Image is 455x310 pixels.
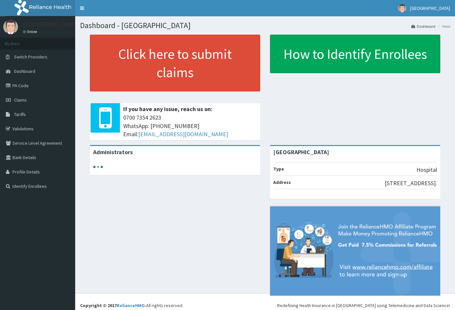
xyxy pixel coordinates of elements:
[80,21,450,30] h1: Dashboard - [GEOGRAPHIC_DATA]
[14,54,47,60] span: Switch Providers
[273,148,329,156] strong: [GEOGRAPHIC_DATA]
[80,302,146,308] strong: Copyright © 2017 .
[123,113,257,139] span: 0700 7354 2623 WhatsApp: [PHONE_NUMBER] Email:
[93,148,133,156] b: Administrators
[14,111,26,117] span: Tariffs
[410,5,450,11] span: [GEOGRAPHIC_DATA]
[270,35,440,73] a: How to Identify Enrollees
[23,21,77,27] p: [GEOGRAPHIC_DATA]
[277,302,450,309] div: Redefining Heath Insurance in [GEOGRAPHIC_DATA] using Telemedicine and Data Science!
[123,105,212,113] b: If you have any issue, reach us on:
[3,20,18,34] img: User Image
[90,35,260,91] a: Click here to submit claims
[398,4,406,12] img: User Image
[23,29,39,34] a: Online
[416,166,437,174] p: Hospital
[411,24,435,29] a: Dashboard
[273,166,284,172] b: Type
[270,206,440,296] img: provider-team-banner.png
[385,179,437,188] p: [STREET_ADDRESS].
[273,179,291,185] b: Address
[117,302,145,308] a: RelianceHMO
[14,68,35,74] span: Dashboard
[436,24,450,29] li: Here
[93,162,103,172] svg: audio-loading
[14,97,27,103] span: Claims
[138,130,228,138] a: [EMAIL_ADDRESS][DOMAIN_NAME]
